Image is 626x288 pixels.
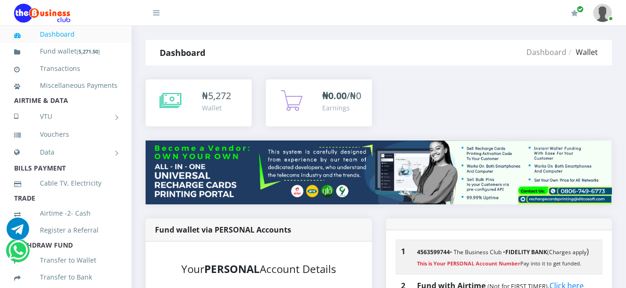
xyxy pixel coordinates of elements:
[14,266,117,288] a: Transfer to Bank
[571,9,578,17] i: Renew/Upgrade Subscription
[322,89,347,102] b: ₦0.00
[77,48,100,55] small: [ ]
[202,103,231,113] div: Wallet
[160,47,205,58] strong: Dashboard
[14,202,117,224] a: Airtime -2- Cash
[526,47,566,57] a: Dashboard
[577,6,584,13] span: Renew/Upgrade Subscription
[181,262,336,276] small: Your Account Details
[14,172,117,194] a: Cable TV, Electricity
[8,246,28,262] a: Chat for support
[146,79,252,126] a: ₦5,272 Wallet
[14,23,117,45] a: Dashboard
[7,225,29,240] a: Chat for support
[14,58,117,79] a: Transactions
[505,248,547,256] b: FIDELITY BANK
[208,89,231,102] span: 5,272
[14,105,117,128] a: VTU
[155,225,291,235] strong: Fund wallet via PERSONAL Accounts
[266,79,372,126] a: ₦0.00/₦0 Earnings
[593,4,612,22] img: User
[14,75,117,96] a: Miscellaneous Payments
[566,47,598,58] li: Wallet
[322,103,361,113] div: Earnings
[417,248,587,256] small: • The Business Club • (Charges apply
[417,260,581,267] small: Pay into it to get funded.
[14,124,117,145] a: Vouchers
[14,219,117,241] a: Register a Referral
[14,249,117,271] a: Transfer to Wallet
[14,140,117,164] a: Data
[204,262,260,276] b: PERSONAL
[78,48,98,55] b: 5,271.50
[417,260,520,267] strong: This is Your PERSONAL Account Number
[411,240,603,274] td: )
[395,240,411,274] th: 1
[322,89,361,102] span: /₦0
[202,89,231,103] div: ₦
[146,140,612,204] img: multitenant_rcp.png
[14,40,117,62] a: Fund wallet[5,271.50]
[14,4,70,23] img: Logo
[417,248,450,256] b: 4563599744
